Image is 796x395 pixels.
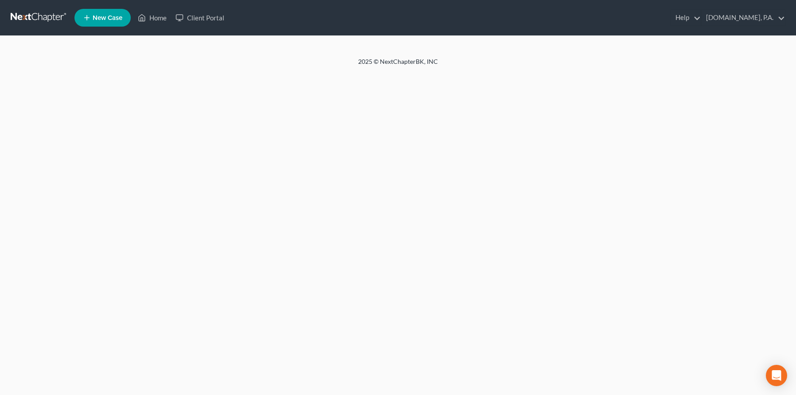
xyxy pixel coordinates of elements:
a: [DOMAIN_NAME], P.A. [702,10,785,26]
div: Open Intercom Messenger [766,365,787,386]
a: Client Portal [171,10,229,26]
div: 2025 © NextChapterBK, INC [145,57,651,73]
a: Help [671,10,701,26]
new-legal-case-button: New Case [74,9,131,27]
a: Home [133,10,171,26]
